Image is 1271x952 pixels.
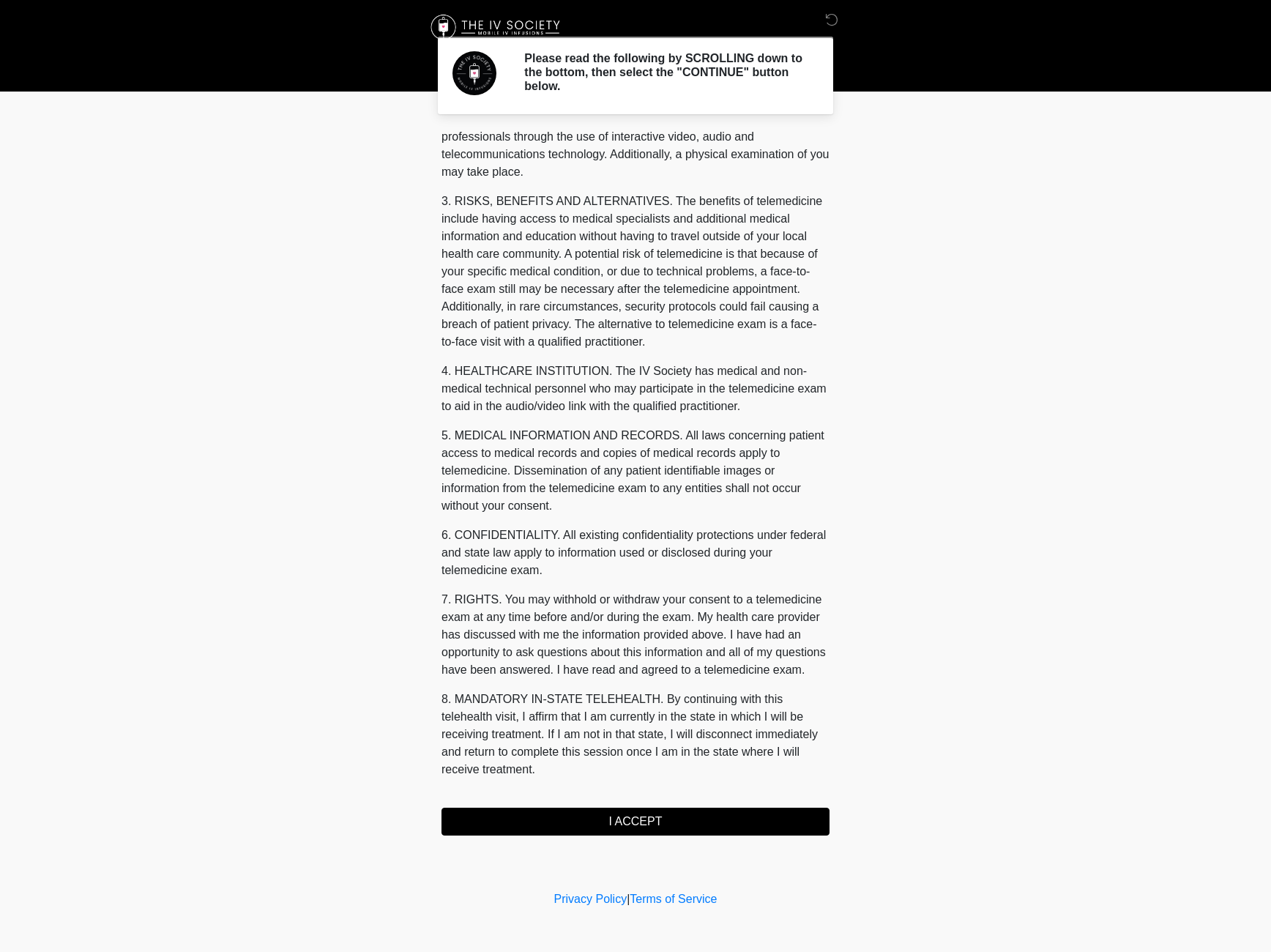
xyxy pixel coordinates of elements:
[441,808,830,836] button: I ACCEPT
[441,527,830,579] p: 6. CONFIDENTIALITY. All existing confidentiality protections under federal and state law apply to...
[441,362,830,415] p: 4. HEALTHCARE INSTITUTION. The IV Society has medical and non-medical technical personnel who may...
[441,691,830,778] p: 8. MANDATORY IN-STATE TELEHEALTH. By continuing with this telehealth visit, I affirm that I am cu...
[441,591,830,679] p: 7. RIGHTS. You may withhold or withdraw your consent to a telemedicine exam at any time before an...
[441,193,830,351] p: 3. RISKS, BENEFITS AND ALTERNATIVES. The benefits of telemedicine include having access to medica...
[427,11,567,44] img: The IV Society Logo
[627,893,630,905] a: |
[554,893,627,905] a: Privacy Policy
[452,51,496,95] img: Agent Avatar
[441,427,830,515] p: 5. MEDICAL INFORMATION AND RECORDS. All laws concerning patient access to medical records and cop...
[630,893,717,905] a: Terms of Service
[524,51,808,94] h2: Please read the following by SCROLLING down to the bottom, then select the "CONTINUE" button below.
